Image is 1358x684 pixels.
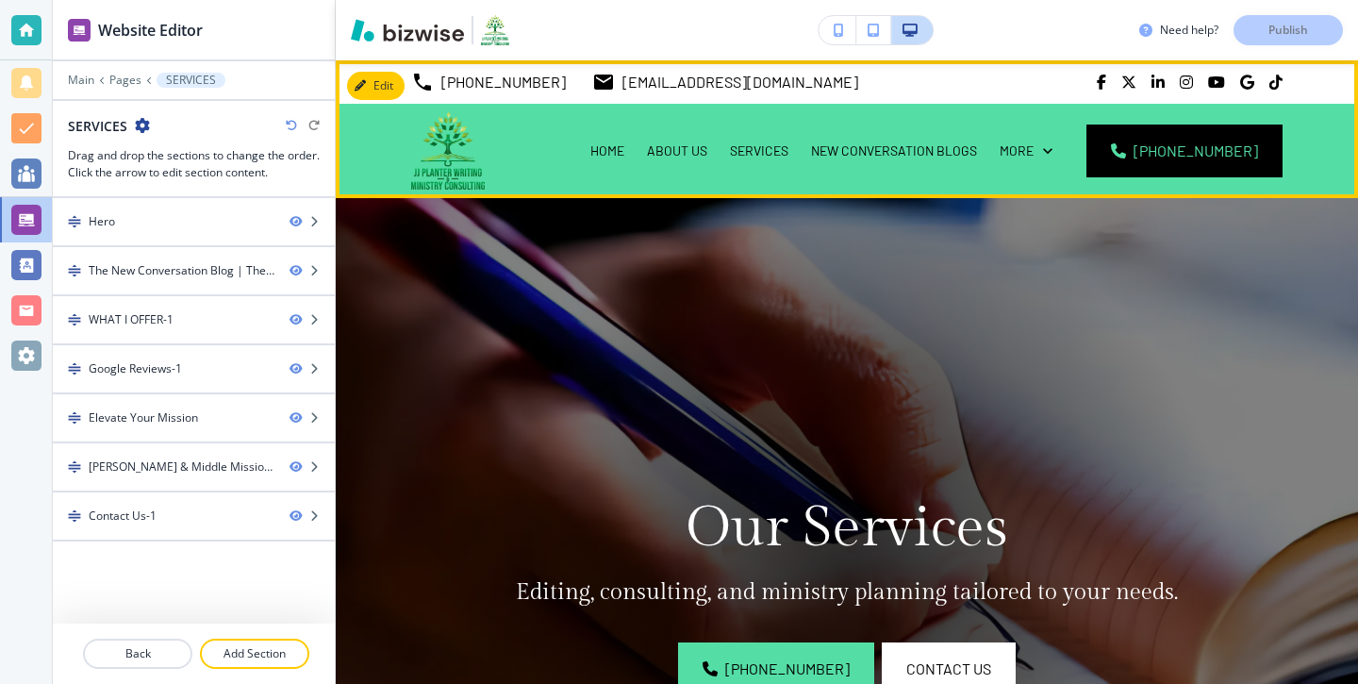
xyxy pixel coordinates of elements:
[68,362,81,375] img: Drag
[1160,22,1218,39] h3: Need help?
[89,213,115,230] div: Hero
[68,411,81,425] img: Drag
[53,443,335,491] div: Drag[PERSON_NAME] & Middle Mission Writing & Consulting-2
[1134,140,1258,162] span: [PHONE_NUMBER]
[590,142,624,160] p: HOME
[1086,125,1283,177] a: [PHONE_NUMBER]
[68,74,94,87] button: Main
[68,19,91,42] img: editor icon
[592,68,858,96] a: [EMAIL_ADDRESS][DOMAIN_NAME]
[622,68,858,96] p: [EMAIL_ADDRESS][DOMAIN_NAME]
[411,68,566,96] a: [PHONE_NUMBER]
[89,360,182,377] div: Google Reviews-1
[811,142,977,160] p: NEW CONVERSATION BLOGS
[906,658,991,680] span: CONTACT US
[98,19,203,42] h2: Website Editor
[83,639,192,669] button: Back
[157,73,225,88] button: SERVICES
[68,264,81,277] img: Drag
[53,198,335,245] div: DragHero
[68,116,127,136] h2: SERVICES
[351,19,464,42] img: Bizwise Logo
[53,492,335,540] div: DragContact Us-1
[1000,142,1034,160] p: More
[53,247,335,294] div: DragThe New Conversation Blog | These downloadable blogs are a viable (tried and true) process fo...
[89,508,157,525] div: Contact Us-1
[441,68,566,96] p: [PHONE_NUMBER]
[89,311,174,328] div: WHAT I OFFER-1
[166,74,216,87] p: SERVICES
[53,394,335,442] div: DragElevate Your Mission
[411,111,485,191] img: JJ Planter & Middle Mission Writing & Consulting
[481,15,509,45] img: Your Logo
[89,459,274,475] div: JJ Planter & Middle Mission Writing & Consulting-2
[647,142,707,160] p: ABOUT US
[85,645,190,662] p: Back
[202,645,307,662] p: Add Section
[89,262,274,279] div: The New Conversation Blog | These downloadable blogs are a viable (tried and true) process for fr...
[68,509,81,523] img: Drag
[53,345,335,392] div: DragGoogle Reviews-1
[109,74,141,87] button: Pages
[725,658,850,680] span: [PHONE_NUMBER]
[730,142,788,160] p: SERVICES
[68,460,81,474] img: Drag
[53,296,335,343] div: DragWHAT I OFFER-1
[347,72,405,100] button: Edit
[68,313,81,326] img: Drag
[515,494,1179,561] p: Our Services
[68,147,320,181] h3: Drag and drop the sections to change the order. Click the arrow to edit section content.
[89,409,198,426] div: Elevate Your Mission
[515,578,1179,607] p: Editing, consulting, and ministry planning tailored to your needs.
[68,215,81,228] img: Drag
[200,639,309,669] button: Add Section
